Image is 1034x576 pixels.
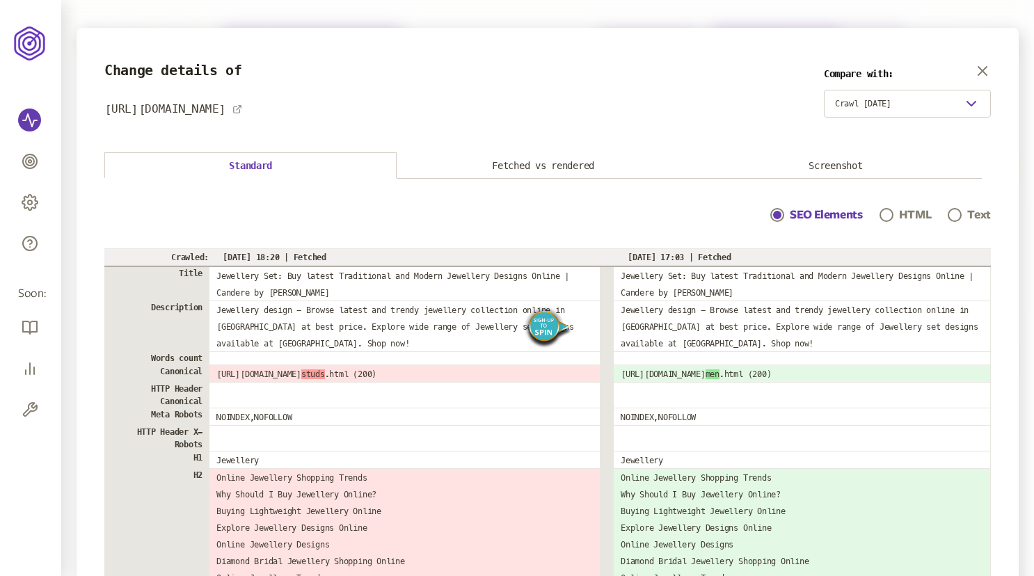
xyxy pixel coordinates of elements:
[621,271,973,298] span: Jewellery Set: Buy latest Traditional and Modern Jewellery Designs Online | Candere by [PERSON_NAME]
[835,98,891,109] span: Crawl [DATE]
[105,301,209,351] p: Description
[706,369,719,379] span: men
[105,365,209,382] p: Canonical
[104,253,209,262] p: Crawled:
[397,153,689,179] button: Fetched vs rendered
[105,382,209,408] p: HTTP Header Canonical
[621,456,663,465] span: Jewellery
[105,351,209,365] p: Words count
[104,152,397,178] button: Standard
[216,456,259,465] span: Jewellery
[216,413,292,422] span: NOINDEX,NOFOLLOW
[621,369,706,379] span: [URL][DOMAIN_NAME]
[523,305,572,351] img: wheel_font
[899,207,932,223] p: HTML
[216,369,301,379] span: [URL][DOMAIN_NAME]
[301,369,325,379] span: studs
[621,305,978,349] span: Jewellery design - Browse latest and trendy jewellery collection online in [GEOGRAPHIC_DATA] at b...
[216,271,569,298] span: Jewellery Set: Buy latest Traditional and Modern Jewellery Designs Online | Candere by [PERSON_NAME]
[325,369,376,379] span: .html (200)
[105,408,209,425] p: Meta Robots
[824,68,991,79] span: Compare with:
[104,63,242,79] h3: Change details of
[105,425,209,451] p: HTTP Header X-Robots
[105,451,209,468] p: H1
[824,90,991,118] button: Crawl [DATE]
[719,369,771,379] span: .html (200)
[690,153,982,179] button: Screenshot
[209,253,600,262] p: [DATE] 18:20 | Fetched
[600,253,991,262] p: [DATE] 17:03 | Fetched
[216,305,574,349] span: Jewellery design - Browse latest and trendy jewellery collection online in [GEOGRAPHIC_DATA] at b...
[621,413,696,422] span: NOINDEX,NOFOLLOW
[967,207,991,223] p: Text
[18,286,43,302] span: Soon:
[790,207,863,223] p: SEO Elements
[105,266,209,301] p: Title
[104,101,225,118] p: [URL][DOMAIN_NAME]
